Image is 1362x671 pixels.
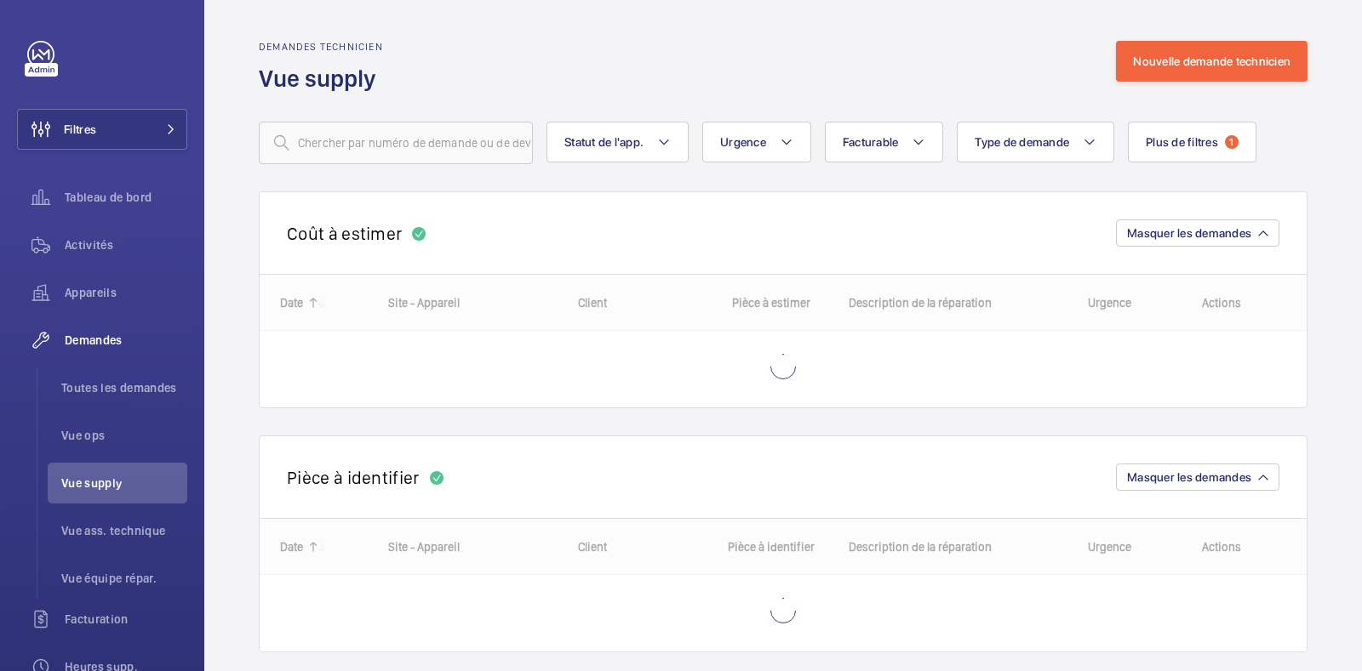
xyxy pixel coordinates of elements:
span: Urgence [720,135,766,149]
span: Masquer les demandes [1127,226,1251,240]
button: Masquer les demandes [1116,463,1279,491]
button: Type de demande [957,122,1114,162]
button: Filtres [17,109,187,150]
span: Masquer les demandes [1127,470,1251,484]
button: Urgence [702,122,811,162]
span: Vue ops [61,427,187,444]
input: Chercher par numéro de demande ou de devis [259,122,533,164]
span: Vue équipe répar. [61,570,187,587]
span: Statut de l'app. [564,135,644,149]
button: Nouvelle demande technicien [1116,41,1308,82]
button: Plus de filtres1 [1128,122,1256,162]
h1: Vue supply [259,63,386,94]
button: Facturable [825,122,944,162]
h2: Demandes technicien [259,41,386,53]
button: Masquer les demandes [1116,219,1279,247]
span: Facturation [65,611,187,628]
span: Appareils [65,284,187,301]
span: Plus de filtres [1146,135,1218,149]
span: 1 [1225,135,1239,149]
button: Statut de l'app. [547,122,689,162]
span: Type de demande [975,135,1069,149]
h2: Coût à estimer [287,223,402,244]
span: Vue supply [61,475,187,492]
span: Vue ass. technique [61,522,187,539]
span: Tableau de bord [65,189,187,206]
span: Filtres [64,121,96,138]
span: Facturable [843,135,899,149]
span: Toutes les demandes [61,379,187,396]
h2: Pièce à identifier [287,467,420,488]
span: Demandes [65,332,187,349]
span: Activités [65,236,187,253]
